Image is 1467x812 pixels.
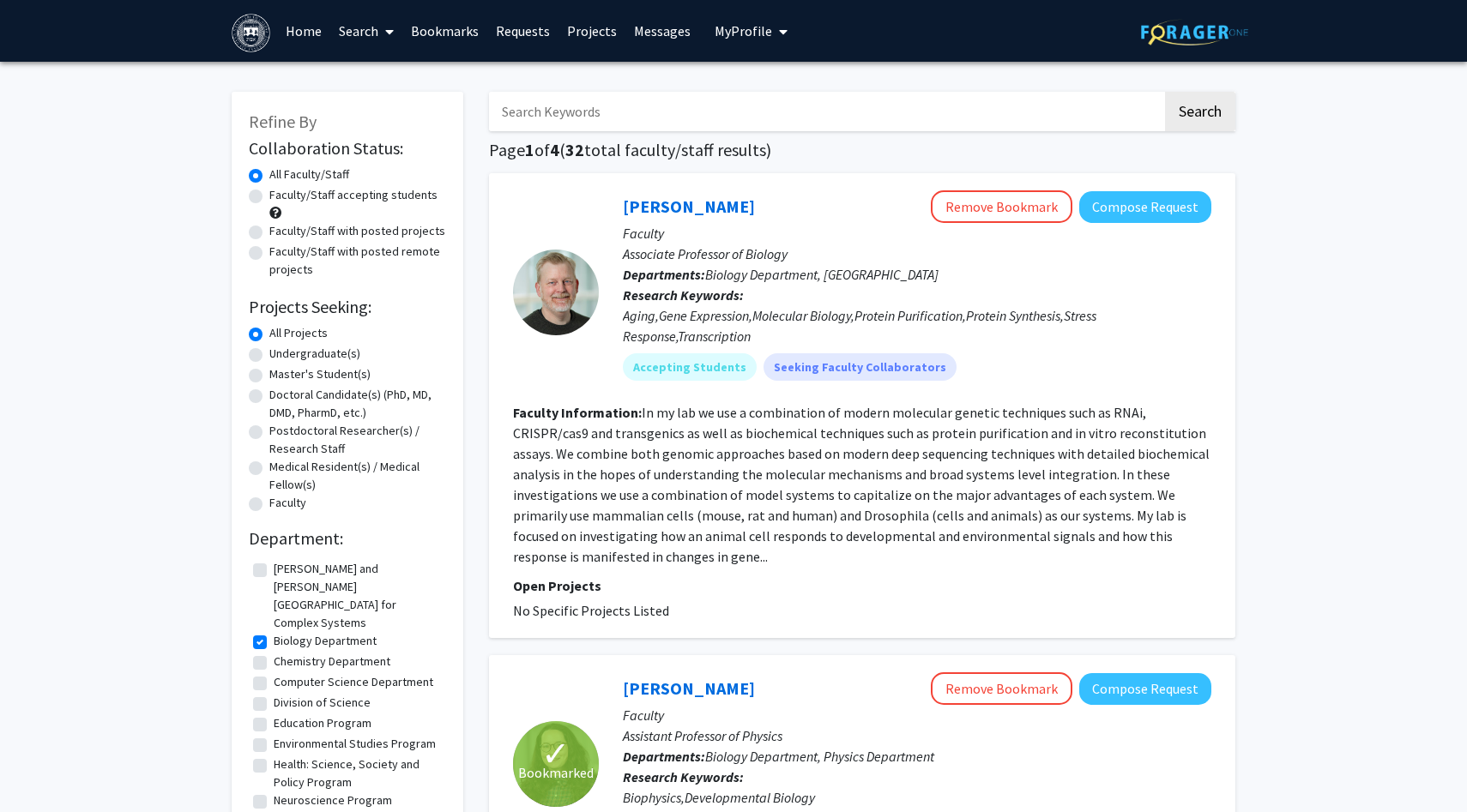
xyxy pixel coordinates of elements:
[1079,191,1211,223] button: Compose Request to Michael Marr
[623,286,744,304] b: Research Keywords:
[623,787,1211,808] div: Biophysics,Developmental Biology
[525,139,534,160] span: 1
[330,1,402,61] a: Search
[249,297,446,317] h2: Projects Seeking:
[623,748,705,765] b: Departments:
[541,745,570,762] span: ✓
[274,791,392,809] label: Neuroscience Program
[931,672,1072,705] button: Remove Bookmark
[269,458,446,494] label: Medical Resident(s) / Medical Fellow(s)
[249,138,446,159] h2: Collaboration Status:
[623,353,757,381] mat-chip: Accepting Students
[623,725,1211,746] p: Assistant Professor of Physics
[550,139,559,160] span: 4
[269,365,371,383] label: Master's Student(s)
[487,1,558,61] a: Requests
[274,694,371,712] label: Division of Science
[269,324,328,342] label: All Projects
[623,677,755,699] a: [PERSON_NAME]
[269,186,438,204] label: Faculty/Staff accepting students
[931,190,1072,223] button: Remove Bookmark
[249,528,446,549] h2: Department:
[269,165,349,183] label: All Faculty/Staff
[277,1,330,61] a: Home
[232,14,270,52] img: Brandeis University Logo
[705,266,939,283] span: Biology Department, [GEOGRAPHIC_DATA]
[623,266,705,283] b: Departments:
[558,1,625,61] a: Projects
[269,422,446,458] label: Postdoctoral Researcher(s) / Research Staff
[274,735,436,753] label: Environmental Studies Program
[269,345,360,363] label: Undergraduate(s)
[513,602,669,619] span: No Specific Projects Listed
[402,1,487,61] a: Bookmarks
[623,768,744,785] b: Research Keywords:
[274,653,390,671] label: Chemistry Department
[274,673,433,691] label: Computer Science Department
[518,762,594,783] span: Bookmarked
[269,386,446,422] label: Doctoral Candidate(s) (PhD, MD, DMD, PharmD, etc.)
[274,560,442,632] label: [PERSON_NAME] and [PERSON_NAME][GEOGRAPHIC_DATA] for Complex Systems
[249,111,317,132] span: Refine By
[489,92,1162,131] input: Search Keywords
[274,714,371,732] label: Education Program
[623,195,755,217] a: [PERSON_NAME]
[1079,673,1211,705] button: Compose Request to Hannah Yevick
[13,735,73,799] iframe: Chat
[513,404,642,421] b: Faculty Information:
[623,305,1211,346] div: Aging,Gene Expression,Molecular Biology,Protein Purification,Protein Synthesis,Stress Response,Tr...
[623,244,1211,264] p: Associate Professor of Biology
[565,139,584,160] span: 32
[764,353,957,381] mat-chip: Seeking Faculty Collaborators
[489,140,1235,160] h1: Page of ( total faculty/staff results)
[1141,19,1248,45] img: ForagerOne Logo
[269,243,446,279] label: Faculty/Staff with posted remote projects
[1165,92,1235,131] button: Search
[715,22,772,39] span: My Profile
[513,404,1210,565] fg-read-more: In my lab we use a combination of modern molecular genetic techniques such as RNAi, CRISPR/cas9 a...
[269,222,445,240] label: Faculty/Staff with posted projects
[513,575,1211,596] p: Open Projects
[269,494,306,512] label: Faculty
[705,748,934,765] span: Biology Department, Physics Department
[623,223,1211,244] p: Faculty
[625,1,699,61] a: Messages
[623,705,1211,725] p: Faculty
[274,632,377,650] label: Biology Department
[274,755,442,791] label: Health: Science, Society and Policy Program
